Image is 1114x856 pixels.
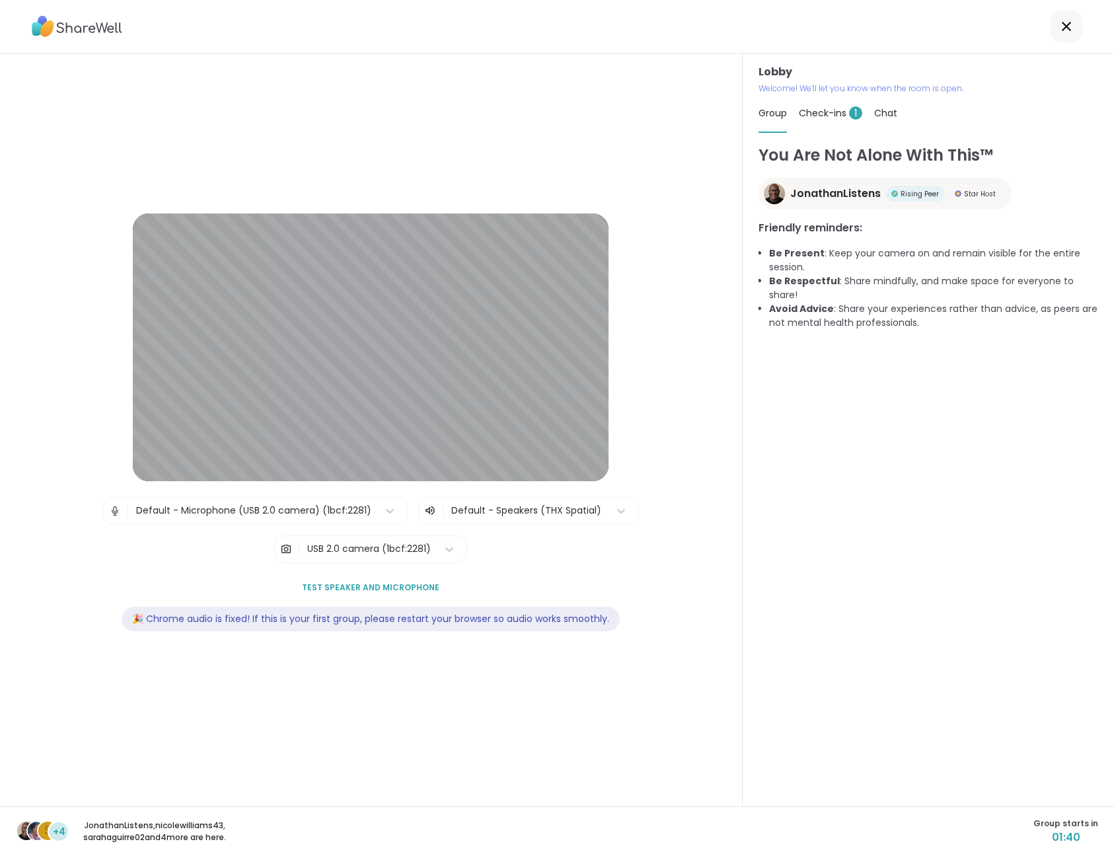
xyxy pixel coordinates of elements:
[109,498,121,524] img: Microphone
[769,274,840,288] b: Be Respectful
[302,582,439,594] span: Test speaker and microphone
[297,536,301,563] span: |
[126,498,130,524] span: |
[955,190,961,197] img: Star Host
[759,178,1012,210] a: JonathanListensJonathanListensRising PeerRising PeerStar HostStar Host
[28,822,46,840] img: nicolewilliams43
[53,825,65,839] span: +4
[769,302,1098,330] li: : Share your experiences rather than advice, as peers are not mental health professionals.
[1033,830,1098,845] span: 01:40
[964,189,996,199] span: Star Host
[769,247,825,260] b: Be Present
[769,274,1098,302] li: : Share mindfully, and make space for everyone to share!
[764,183,785,204] img: JonathanListens
[17,822,36,840] img: JonathanListens
[441,503,445,519] span: |
[307,542,431,556] div: USB 2.0 camera (1bcf:2281)
[849,106,862,120] span: 1
[769,247,1098,274] li: : Keep your camera on and remain visible for the entire session.
[280,536,292,563] img: Camera
[759,220,1098,236] h3: Friendly reminders:
[891,190,898,197] img: Rising Peer
[759,64,1098,80] h3: Lobby
[901,189,939,199] span: Rising Peer
[759,83,1098,95] p: Welcome! We’ll let you know when the room is open.
[81,820,229,843] p: JonathanListens , nicolewilliams43 , sarahaguirre02 and 4 more are here.
[1033,818,1098,830] span: Group starts in
[32,11,122,42] img: ShareWell Logo
[759,143,1098,167] h1: You Are Not Alone With This™
[799,106,862,120] span: Check-ins
[769,302,834,315] b: Avoid Advice
[44,822,51,839] span: s
[136,504,371,518] div: Default - Microphone (USB 2.0 camera) (1bcf:2281)
[790,186,881,202] span: JonathanListens
[297,574,445,602] button: Test speaker and microphone
[874,106,897,120] span: Chat
[122,607,620,631] div: 🎉 Chrome audio is fixed! If this is your first group, please restart your browser so audio works ...
[759,106,787,120] span: Group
